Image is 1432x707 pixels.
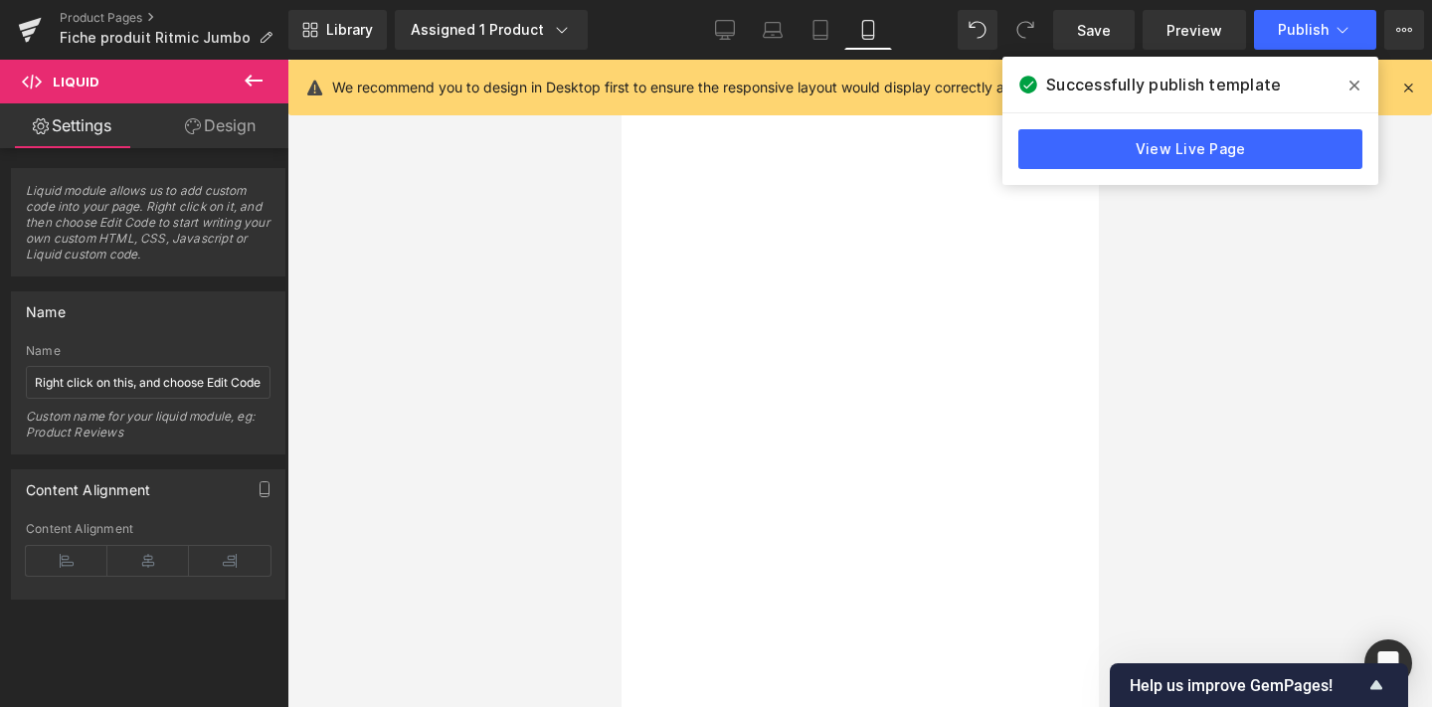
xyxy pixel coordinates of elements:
a: View Live Page [1018,129,1362,169]
button: More [1384,10,1424,50]
span: Fiche produit Ritmic Jumbo [60,30,251,46]
a: Design [148,103,292,148]
span: Save [1077,20,1111,41]
button: Redo [1005,10,1045,50]
p: We recommend you to design in Desktop first to ensure the responsive layout would display correct... [332,77,1242,98]
div: Content Alignment [26,522,270,536]
a: Tablet [797,10,844,50]
a: Desktop [701,10,749,50]
span: Liquid module allows us to add custom code into your page. Right click on it, and then choose Edi... [26,183,270,275]
div: Open Intercom Messenger [1364,639,1412,687]
span: Liquid [53,74,99,89]
a: Mobile [844,10,892,50]
span: Library [326,21,373,39]
div: Content Alignment [26,470,150,498]
button: Publish [1254,10,1376,50]
div: Assigned 1 Product [411,20,572,40]
button: Undo [958,10,997,50]
span: Help us improve GemPages! [1130,676,1364,695]
div: Name [26,344,270,358]
span: Publish [1278,22,1329,38]
button: Show survey - Help us improve GemPages! [1130,673,1388,697]
a: Preview [1143,10,1246,50]
a: New Library [288,10,387,50]
a: Product Pages [60,10,288,26]
a: Laptop [749,10,797,50]
div: Custom name for your liquid module, eg: Product Reviews [26,409,270,453]
span: Preview [1166,20,1222,41]
span: Successfully publish template [1046,73,1281,96]
div: Name [26,292,66,320]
